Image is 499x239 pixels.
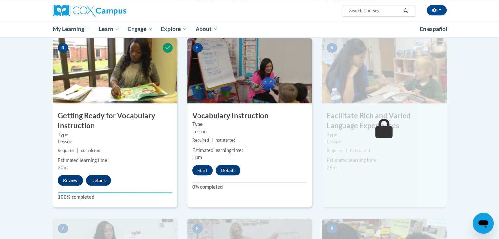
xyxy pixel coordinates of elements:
div: Your progress [58,192,173,193]
img: Course Image [322,38,447,103]
label: Type [192,121,307,128]
a: Cox Campus [53,5,177,17]
a: Engage [124,22,157,37]
img: Cox Campus [53,5,126,17]
span: 6 [327,43,337,53]
div: Estimated learning time: [58,157,173,164]
img: Course Image [53,38,177,103]
span: 9 [327,224,337,233]
span: Required [58,148,74,153]
button: Details [86,175,111,186]
button: Search [401,7,411,15]
a: Explore [156,22,191,37]
label: Type [327,131,442,138]
img: Course Image [187,38,312,103]
div: Estimated learning time: [327,157,442,164]
span: 25m [327,165,337,170]
button: Details [216,165,240,175]
a: About [191,22,222,37]
span: Required [192,138,209,143]
button: Account Settings [427,5,447,15]
button: Start [192,165,213,175]
span: Engage [128,25,153,33]
iframe: Button to launch messaging window [473,213,494,234]
span: 20m [58,165,68,170]
h3: Facilitate Rich and Varied Language Experiences [322,111,447,131]
div: Main menu [43,22,456,37]
a: En español [415,22,451,36]
input: Search Courses [348,7,401,15]
span: 5 [192,43,203,53]
span: My Learning [52,25,90,33]
span: | [77,148,78,153]
h3: Vocabulary Instruction [187,111,312,121]
label: 100% completed [58,193,173,201]
span: 7 [58,224,68,233]
span: Learn [99,25,119,33]
span: not started [350,148,370,153]
span: Required [327,148,343,153]
h3: Getting Ready for Vocabulary Instruction [53,111,177,131]
div: Lesson [58,138,173,145]
div: Estimated learning time: [192,147,307,154]
span: not started [216,138,236,143]
span: 10m [192,155,202,160]
span: En español [420,26,447,32]
div: Lesson [192,128,307,135]
span: | [346,148,347,153]
span: About [196,25,218,33]
span: Explore [161,25,187,33]
div: Lesson [327,138,442,145]
span: 8 [192,224,203,233]
label: 0% completed [192,183,307,191]
button: Review [58,175,83,186]
span: | [212,138,213,143]
a: Learn [94,22,124,37]
label: Type [58,131,173,138]
span: completed [81,148,100,153]
span: 4 [58,43,68,53]
a: My Learning [49,22,95,37]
